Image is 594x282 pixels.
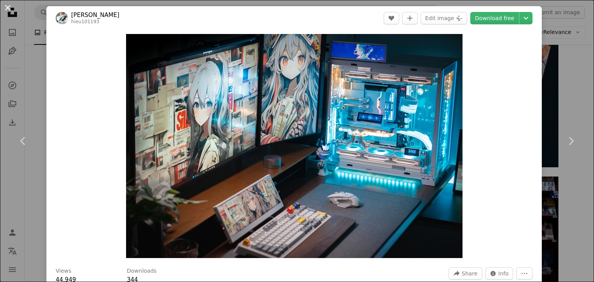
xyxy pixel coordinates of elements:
[421,12,467,24] button: Edit image
[548,104,594,178] a: Next
[402,12,418,24] button: Add to Collection
[126,34,463,258] img: A desk with a computer and a bunch of pictures on it
[384,12,399,24] button: Like
[56,267,72,275] h3: Views
[470,12,519,24] a: Download free
[485,267,514,280] button: Stats about this image
[126,34,463,258] button: Zoom in on this image
[449,267,482,280] button: Share this image
[462,268,477,279] span: Share
[519,12,533,24] button: Choose download size
[71,11,119,19] a: [PERSON_NAME]
[71,19,99,24] a: hieu101193
[498,268,509,279] span: Info
[127,267,157,275] h3: Downloads
[56,12,68,24] img: Go to Đào Hiếu's profile
[516,267,533,280] button: More Actions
